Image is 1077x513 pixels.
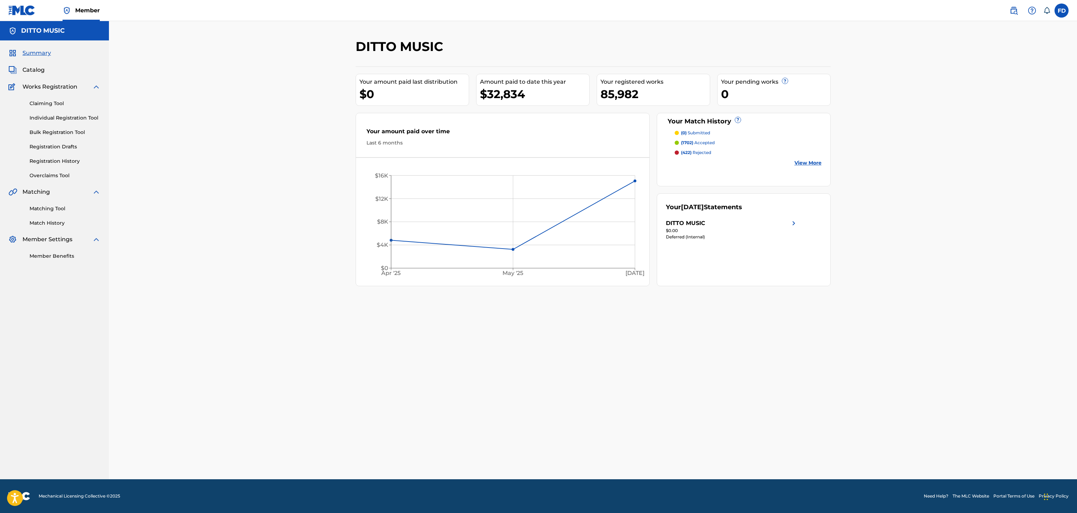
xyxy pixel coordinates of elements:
img: search [1010,6,1018,15]
tspan: $16K [375,172,388,179]
div: Your pending works [721,78,830,86]
div: Your Statements [666,203,742,212]
a: Match History [30,219,100,227]
a: Matching Tool [30,205,100,212]
div: 0 [721,86,830,102]
span: ? [782,78,788,84]
img: Summary [8,49,17,57]
div: Notifications [1043,7,1050,14]
iframe: Chat Widget [1042,479,1077,513]
img: MLC Logo [8,5,35,15]
a: Individual Registration Tool [30,114,100,122]
span: Member [75,6,100,14]
div: User Menu [1055,4,1069,18]
a: Privacy Policy [1039,493,1069,499]
span: Works Registration [22,83,77,91]
span: Mechanical Licensing Collective © 2025 [39,493,120,499]
tspan: $0 [381,265,388,271]
a: (422) rejected [675,149,822,156]
img: Top Rightsholder [63,6,71,15]
a: Claiming Tool [30,100,100,107]
a: Need Help? [924,493,948,499]
img: expand [92,188,100,196]
div: Help [1025,4,1039,18]
div: $0 [359,86,469,102]
span: [DATE] [681,203,704,211]
div: Deferred (Internal) [666,234,798,240]
div: Drag [1044,486,1048,507]
a: Member Benefits [30,252,100,260]
img: logo [8,492,30,500]
div: Amount paid to date this year [480,78,589,86]
a: SummarySummary [8,49,51,57]
a: Bulk Registration Tool [30,129,100,136]
a: (1702) accepted [675,140,822,146]
a: DITTO MUSICright chevron icon$0.00Deferred (Internal) [666,219,798,240]
span: (0) [681,130,687,135]
span: (1702) [681,140,693,145]
div: Your registered works [601,78,710,86]
tspan: Apr '25 [381,270,401,276]
img: Matching [8,188,17,196]
a: Overclaims Tool [30,172,100,179]
tspan: $12K [375,195,388,202]
div: Your Match History [666,117,822,126]
span: Catalog [22,66,45,74]
div: $0.00 [666,227,798,234]
a: View More [794,159,822,167]
a: Portal Terms of Use [993,493,1034,499]
span: Summary [22,49,51,57]
h5: DITTO MUSIC [21,27,65,35]
h2: DITTO MUSIC [356,39,447,54]
img: expand [92,83,100,91]
tspan: $4K [377,242,388,248]
span: ? [735,117,741,123]
img: Member Settings [8,235,17,244]
a: Registration Drafts [30,143,100,150]
div: $32,834 [480,86,589,102]
div: DITTO MUSIC [666,219,705,227]
img: Catalog [8,66,17,74]
span: (422) [681,150,692,155]
tspan: [DATE] [625,270,644,276]
a: Public Search [1007,4,1021,18]
span: Matching [22,188,50,196]
a: (0) submitted [675,130,822,136]
img: Works Registration [8,83,18,91]
div: Last 6 months [366,139,639,147]
img: help [1028,6,1036,15]
a: The MLC Website [953,493,989,499]
p: accepted [681,140,715,146]
a: Registration History [30,158,100,165]
iframe: Resource Center [1057,365,1077,422]
p: submitted [681,130,710,136]
img: right chevron icon [790,219,798,227]
img: expand [92,235,100,244]
span: Member Settings [22,235,72,244]
p: rejected [681,149,711,156]
div: Your amount paid last distribution [359,78,469,86]
div: Your amount paid over time [366,127,639,139]
a: CatalogCatalog [8,66,45,74]
tspan: $8K [377,218,388,225]
tspan: May '25 [502,270,523,276]
div: 85,982 [601,86,710,102]
img: Accounts [8,27,17,35]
